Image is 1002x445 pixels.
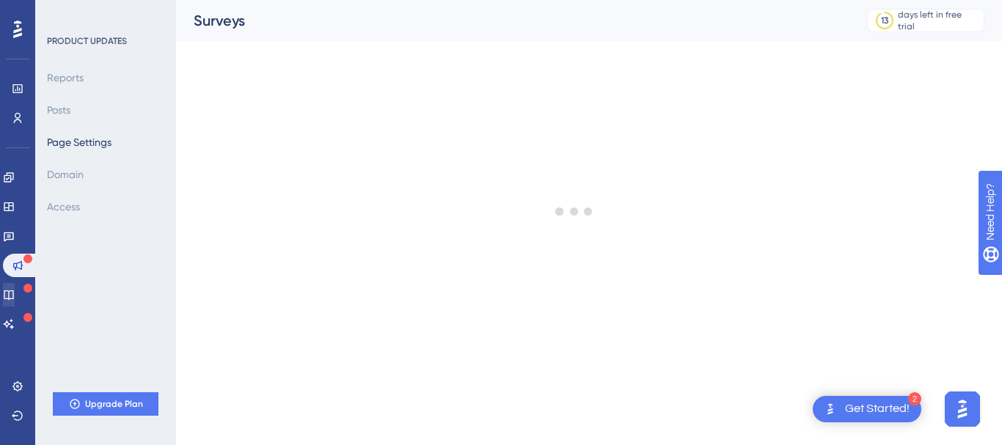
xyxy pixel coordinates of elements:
[85,398,143,410] span: Upgrade Plan
[194,10,830,31] div: Surveys
[47,129,111,155] button: Page Settings
[881,15,888,26] div: 13
[908,392,921,405] div: 2
[34,4,92,21] span: Need Help?
[845,401,910,417] div: Get Started!
[822,400,839,418] img: launcher-image-alternative-text
[47,97,70,123] button: Posts
[47,161,84,188] button: Domain
[898,9,979,32] div: days left in free trial
[47,194,80,220] button: Access
[53,392,158,416] button: Upgrade Plan
[47,35,127,47] div: PRODUCT UPDATES
[940,387,984,431] iframe: UserGuiding AI Assistant Launcher
[47,65,84,91] button: Reports
[813,396,921,422] div: Open Get Started! checklist, remaining modules: 2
